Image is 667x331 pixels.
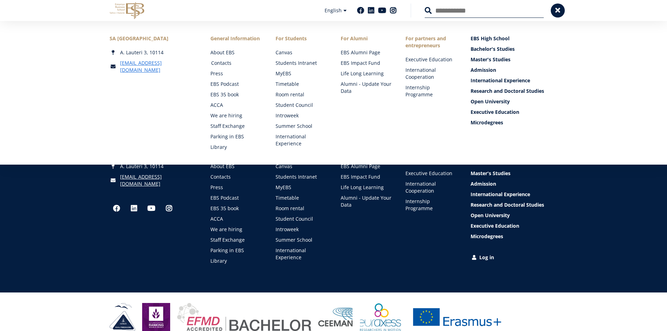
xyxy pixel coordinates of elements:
img: EFMD [177,303,311,331]
a: About EBS [210,163,262,170]
span: General Information [210,35,262,42]
a: Open University [471,212,558,219]
a: Executive Education [471,222,558,229]
a: EBS Podcast [210,194,262,201]
a: MyEBS [276,70,327,77]
a: EBS High School [471,35,558,42]
a: EBS Podcast [210,81,262,88]
a: Alumni - Update Your Data [341,81,392,95]
a: Youtube [378,7,386,14]
a: Facebook [110,201,124,215]
a: [EMAIL_ADDRESS][DOMAIN_NAME] [120,173,197,187]
div: A. Lauteri 3, 10114 [110,163,197,170]
a: Internship Programme [405,84,457,98]
a: [EMAIL_ADDRESS][DOMAIN_NAME] [120,60,197,74]
a: Canvas [276,49,327,56]
a: EBS Impact Fund [341,173,392,180]
a: Youtube [145,201,159,215]
img: Ceeman [318,308,353,327]
a: Introweek [276,112,327,119]
a: Instagram [390,7,397,14]
a: Executive Education [471,109,558,116]
a: Student Council [276,102,327,109]
a: Internship Programme [405,198,457,212]
img: EURAXESS [360,303,401,331]
a: Canvas [276,163,327,170]
a: International Experience [276,133,327,147]
a: International Experience [471,77,558,84]
a: EBS 35 book [210,205,262,212]
a: Contacts [210,173,262,180]
a: Contacts [211,60,262,67]
a: About EBS [210,49,262,56]
a: Open University [471,98,558,105]
a: Linkedin [127,201,141,215]
a: ACCA [210,102,262,109]
a: For Students [276,35,327,42]
a: Alumni - Update Your Data [341,194,392,208]
a: Library [210,257,262,264]
a: Master's Studies [471,56,558,63]
a: Erasmus + [408,303,506,331]
a: Introweek [276,226,327,233]
img: HAKA [110,303,135,331]
a: Life Long Learning [341,184,392,191]
a: International Cooperation [405,67,457,81]
a: Press [210,184,262,191]
a: Room rental [276,205,327,212]
a: Research and Doctoral Studies [471,88,558,95]
a: EBS Alumni Page [341,49,392,56]
a: International Experience [471,191,558,198]
div: SA [GEOGRAPHIC_DATA] [110,35,197,42]
a: EBS Alumni Page [341,163,392,170]
a: Students Intranet [276,60,327,67]
a: MyEBS [276,184,327,191]
a: Students Intranet [276,173,327,180]
a: Parking in EBS [210,247,262,254]
a: Master's Studies [471,170,558,177]
a: Executive Education [405,56,457,63]
a: Library [210,144,262,151]
span: For Alumni [341,35,392,42]
a: Research and Doctoral Studies [471,201,558,208]
a: Facebook [357,7,364,14]
a: ACCA [210,215,262,222]
a: Parking in EBS [210,133,262,140]
a: Life Long Learning [341,70,392,77]
a: Admission [471,180,558,187]
a: Linkedin [368,7,375,14]
a: EBS Impact Fund [341,60,392,67]
a: Microdegrees [471,119,558,126]
a: International Cooperation [405,180,457,194]
a: Admission [471,67,558,74]
a: Room rental [276,91,327,98]
a: Executive Education [405,170,457,177]
div: A. Lauteri 3, 10114 [110,49,197,56]
a: We are hiring [210,112,262,119]
a: Timetable [276,194,327,201]
a: Microdegrees [471,233,558,240]
img: Erasmus+ [408,303,506,331]
a: Log in [471,254,558,261]
a: Summer School [276,236,327,243]
a: Bachelor's Studies [471,46,558,53]
a: Summer School [276,123,327,130]
a: EBS 35 book [210,91,262,98]
a: We are hiring [210,226,262,233]
a: Instagram [162,201,176,215]
a: Staff Exchange [210,236,262,243]
a: Student Council [276,215,327,222]
a: International Experience [276,247,327,261]
span: For partners and entrepreneurs [405,35,457,49]
img: Eduniversal [142,303,170,331]
a: Timetable [276,81,327,88]
a: Press [210,70,262,77]
a: Staff Exchange [210,123,262,130]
